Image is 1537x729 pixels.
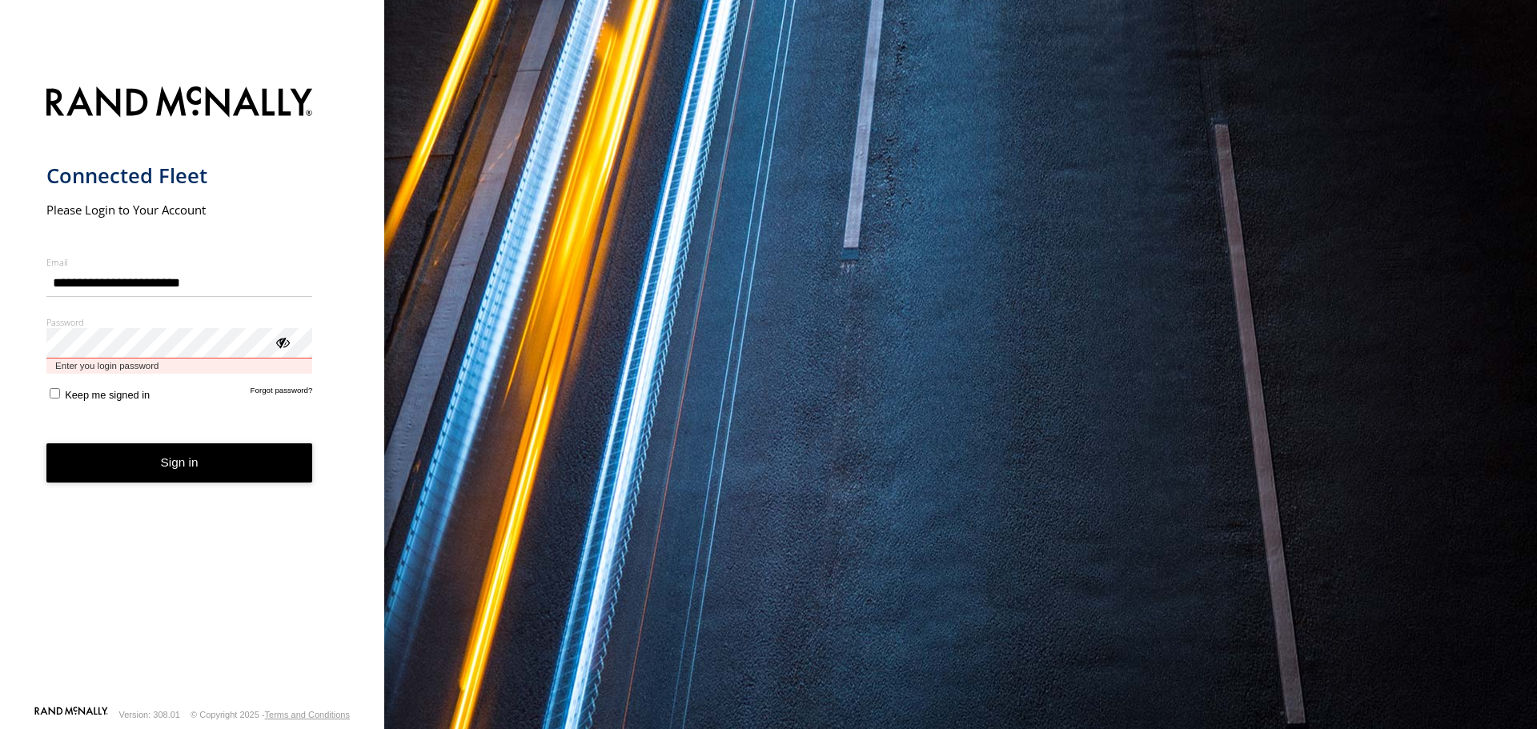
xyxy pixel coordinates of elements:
span: Enter you login password [46,358,313,374]
a: Terms and Conditions [265,710,350,719]
label: Email [46,256,313,268]
img: Rand McNally [46,83,313,124]
span: Keep me signed in [65,389,150,401]
input: Keep me signed in [50,388,60,399]
h2: Please Login to Your Account [46,202,313,218]
a: Visit our Website [34,707,108,723]
div: Version: 308.01 [119,710,180,719]
div: ViewPassword [274,334,290,350]
div: © Copyright 2025 - [191,710,350,719]
h1: Connected Fleet [46,162,313,189]
form: main [46,77,339,705]
button: Sign in [46,443,313,483]
a: Forgot password? [251,386,313,401]
label: Password [46,316,313,328]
